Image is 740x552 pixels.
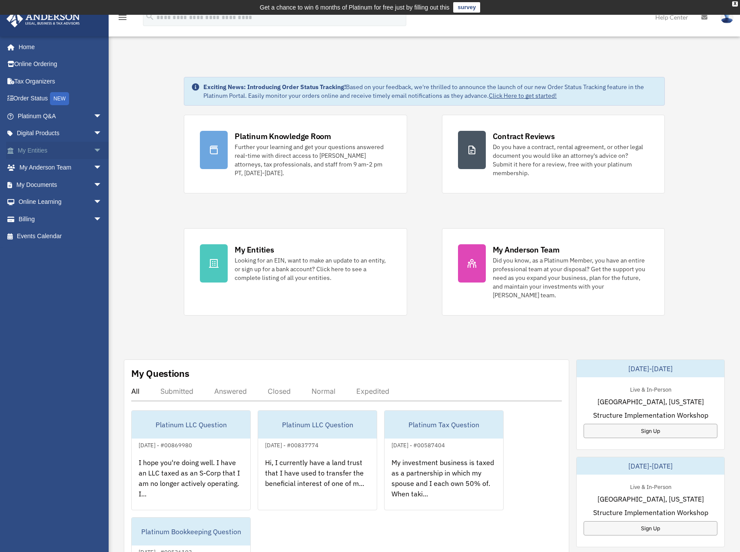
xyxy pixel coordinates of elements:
[6,228,115,245] a: Events Calendar
[93,125,111,143] span: arrow_drop_down
[597,396,704,407] span: [GEOGRAPHIC_DATA], [US_STATE]
[493,143,649,177] div: Do you have a contract, rental agreement, or other legal document you would like an attorney's ad...
[93,107,111,125] span: arrow_drop_down
[93,210,111,228] span: arrow_drop_down
[203,83,346,91] strong: Exciting News: Introducing Order Status Tracking!
[442,115,665,193] a: Contract Reviews Do you have a contract, rental agreement, or other legal document you would like...
[145,12,155,21] i: search
[593,507,708,518] span: Structure Implementation Workshop
[93,142,111,160] span: arrow_drop_down
[6,210,115,228] a: Billingarrow_drop_down
[235,143,391,177] div: Further your learning and get your questions answered real-time with direct access to [PERSON_NAM...
[732,1,738,7] div: close
[442,228,665,316] a: My Anderson Team Did you know, as a Platinum Member, you have an entire professional team at your...
[258,411,377,439] div: Platinum LLC Question
[489,92,557,100] a: Click Here to get started!
[235,256,391,282] div: Looking for an EIN, want to make an update to an entity, or sign up for a bank account? Click her...
[258,410,377,510] a: Platinum LLC Question[DATE] - #00837774Hi, I currently have a land trust that I have used to tran...
[577,360,724,377] div: [DATE]-[DATE]
[117,12,128,23] i: menu
[385,411,503,439] div: Platinum Tax Question
[260,2,450,13] div: Get a chance to win 6 months of Platinum for free just by filling out this
[623,384,678,393] div: Live & In-Person
[131,367,189,380] div: My Questions
[6,38,111,56] a: Home
[493,244,560,255] div: My Anderson Team
[131,410,251,510] a: Platinum LLC Question[DATE] - #00869980I hope you're doing well. I have an LLC taxed as an S-Corp...
[6,193,115,211] a: Online Learningarrow_drop_down
[93,159,111,177] span: arrow_drop_down
[6,125,115,142] a: Digital Productsarrow_drop_down
[235,244,274,255] div: My Entities
[131,387,139,396] div: All
[132,411,250,439] div: Platinum LLC Question
[132,518,250,545] div: Platinum Bookkeeping Question
[6,56,115,73] a: Online Ordering
[93,193,111,211] span: arrow_drop_down
[385,440,452,449] div: [DATE] - #00587404
[356,387,389,396] div: Expedited
[577,457,724,475] div: [DATE]-[DATE]
[384,410,504,510] a: Platinum Tax Question[DATE] - #00587404My investment business is taxed as a partnership in which ...
[50,92,69,105] div: NEW
[93,176,111,194] span: arrow_drop_down
[623,482,678,491] div: Live & In-Person
[6,73,115,90] a: Tax Organizers
[584,521,717,535] a: Sign Up
[720,11,733,23] img: User Pic
[132,440,199,449] div: [DATE] - #00869980
[6,142,115,159] a: My Entitiesarrow_drop_down
[132,450,250,518] div: I hope you're doing well. I have an LLC taxed as an S-Corp that I am no longer actively operating...
[258,440,325,449] div: [DATE] - #00837774
[214,387,247,396] div: Answered
[203,83,657,100] div: Based on your feedback, we're thrilled to announce the launch of our new Order Status Tracking fe...
[258,450,377,518] div: Hi, I currently have a land trust that I have used to transfer the beneficial interest of one of ...
[385,450,503,518] div: My investment business is taxed as a partnership in which my spouse and I each own 50% of. When t...
[493,131,555,142] div: Contract Reviews
[117,15,128,23] a: menu
[493,256,649,299] div: Did you know, as a Platinum Member, you have an entire professional team at your disposal? Get th...
[184,228,407,316] a: My Entities Looking for an EIN, want to make an update to an entity, or sign up for a bank accoun...
[6,159,115,176] a: My Anderson Teamarrow_drop_down
[453,2,480,13] a: survey
[6,90,115,108] a: Order StatusNEW
[160,387,193,396] div: Submitted
[6,107,115,125] a: Platinum Q&Aarrow_drop_down
[268,387,291,396] div: Closed
[312,387,335,396] div: Normal
[235,131,331,142] div: Platinum Knowledge Room
[6,176,115,193] a: My Documentsarrow_drop_down
[584,424,717,438] a: Sign Up
[593,410,708,420] span: Structure Implementation Workshop
[597,494,704,504] span: [GEOGRAPHIC_DATA], [US_STATE]
[4,10,83,27] img: Anderson Advisors Platinum Portal
[184,115,407,193] a: Platinum Knowledge Room Further your learning and get your questions answered real-time with dire...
